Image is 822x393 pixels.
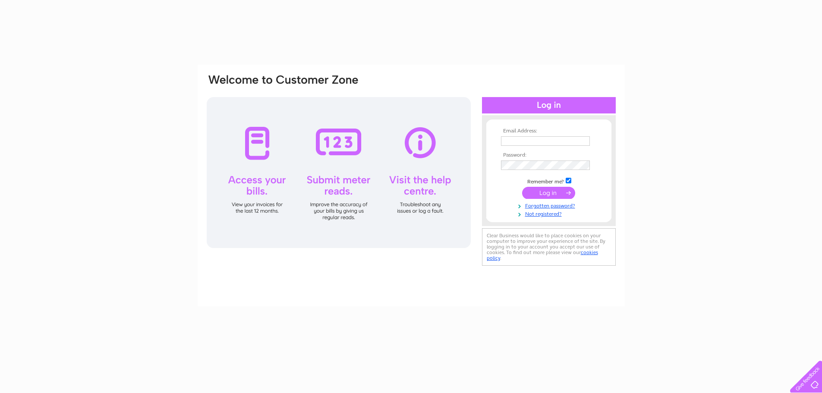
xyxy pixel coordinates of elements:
a: Not registered? [501,209,599,217]
input: Submit [522,187,575,199]
a: Forgotten password? [501,201,599,209]
td: Remember me? [499,176,599,185]
div: Clear Business would like to place cookies on your computer to improve your experience of the sit... [482,228,616,266]
a: cookies policy [487,249,598,261]
th: Password: [499,152,599,158]
th: Email Address: [499,128,599,134]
